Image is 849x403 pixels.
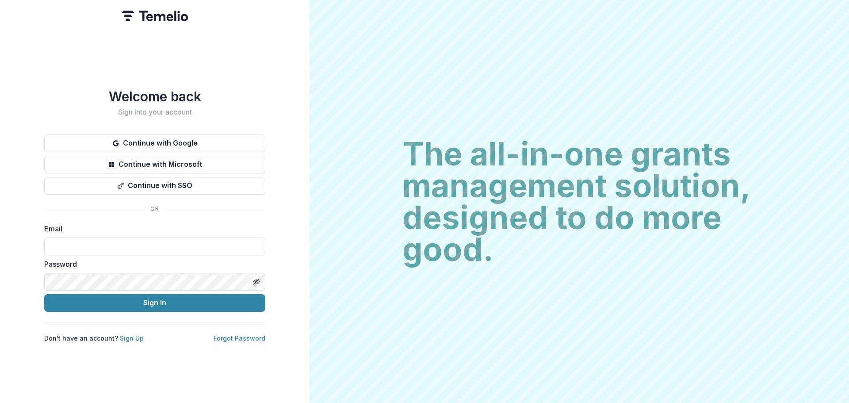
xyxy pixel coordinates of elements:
label: Email [44,223,260,234]
label: Password [44,259,260,269]
button: Toggle password visibility [249,275,264,289]
button: Continue with Microsoft [44,156,265,173]
a: Forgot Password [214,334,265,342]
button: Continue with SSO [44,177,265,195]
h1: Welcome back [44,88,265,104]
button: Sign In [44,294,265,312]
img: Temelio [122,11,188,21]
button: Continue with Google [44,134,265,152]
h2: Sign into your account [44,108,265,116]
a: Sign Up [120,334,144,342]
p: Don't have an account? [44,334,144,343]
